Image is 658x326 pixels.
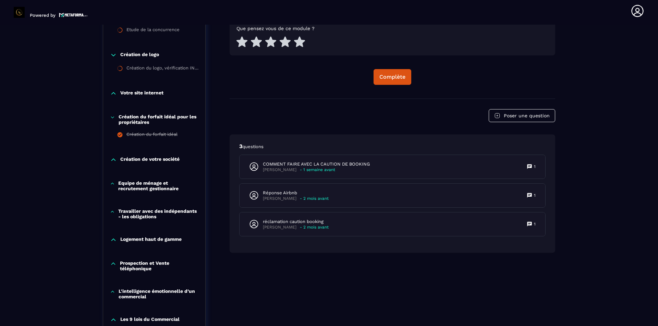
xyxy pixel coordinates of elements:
div: Création du logo, vérification INPI [126,65,198,73]
p: - 1 semaine avant [300,167,335,172]
p: Travailler avec des indépendants - les obligations [118,208,198,219]
p: [PERSON_NAME] [263,196,296,201]
p: - 2 mois avant [300,196,329,201]
button: Complète [374,69,411,85]
div: Complète [379,74,405,80]
p: Votre site internet [120,90,163,97]
p: [PERSON_NAME] [263,225,296,230]
p: COMMENT FAIRE AVEC LA CAUTION DE BOOKING [263,161,370,167]
p: Création de logo [120,52,159,58]
p: Les 9 lois du Commercial [120,316,180,323]
p: - 2 mois avant [300,225,329,230]
p: 1 [534,193,536,198]
p: Création de votre société [120,156,180,163]
img: logo [59,12,88,18]
p: L'intelligence émotionnelle d’un commercial [119,288,198,299]
p: Création du forfait idéal pour les propriétaires [119,114,198,125]
p: Logement haut de gamme [120,236,182,243]
img: logo-branding [14,7,25,18]
p: 1 [534,221,536,227]
p: Prospection et Vente téléphonique [120,260,198,271]
p: Réponse Airbnb [263,190,329,196]
p: Equipe de ménage et recrutement gestionnaire [118,180,198,191]
p: [PERSON_NAME] [263,167,296,172]
div: Etude de la concurrence [126,27,180,35]
h5: Que pensez vous de ce module ? [236,26,315,31]
p: 1 [534,164,536,169]
span: questions [242,144,264,149]
div: Création du forfait idéal [126,132,178,139]
p: réclamation caution booking [263,219,329,225]
p: 3 [239,143,546,150]
p: Powered by [30,13,56,18]
button: Poser une question [489,109,555,122]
